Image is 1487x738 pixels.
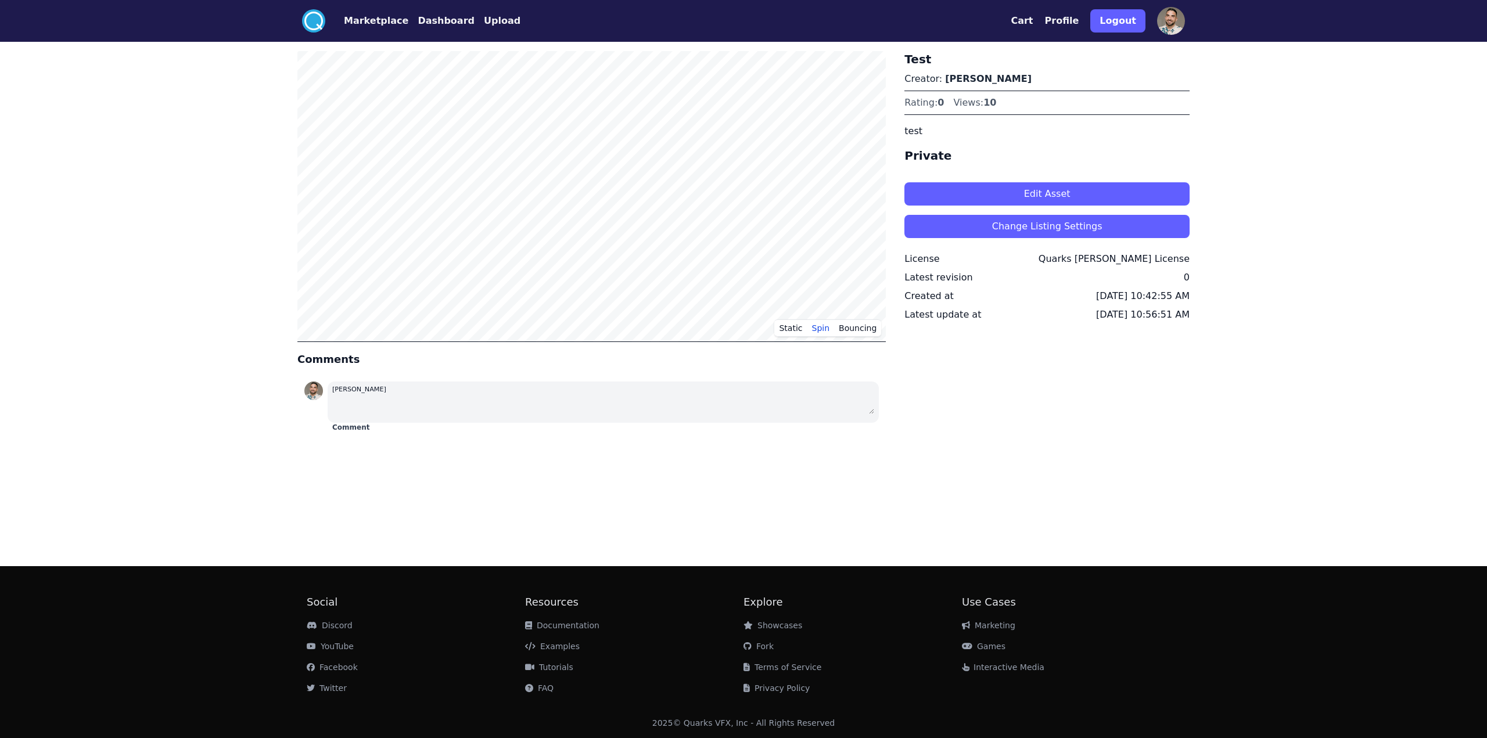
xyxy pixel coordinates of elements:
[332,423,369,432] button: Comment
[1184,271,1190,285] div: 0
[938,97,944,108] span: 0
[418,14,475,28] button: Dashboard
[307,621,353,630] a: Discord
[904,182,1190,206] button: Edit Asset
[1157,7,1185,35] img: profile
[904,215,1190,238] button: Change Listing Settings
[325,14,408,28] a: Marketplace
[904,124,1190,138] p: test
[1011,14,1033,28] button: Cart
[904,96,944,110] div: Rating:
[834,319,881,337] button: Bouncing
[304,381,323,400] img: profile
[962,663,1044,672] a: Interactive Media
[743,594,962,610] h2: Explore
[904,308,981,322] div: Latest update at
[525,621,599,630] a: Documentation
[953,96,996,110] div: Views:
[344,14,408,28] button: Marketplace
[1045,14,1079,28] button: Profile
[307,642,354,651] a: YouTube
[743,621,802,630] a: Showcases
[525,683,554,693] a: FAQ
[904,51,1190,67] h3: Test
[743,642,774,651] a: Fork
[1096,289,1190,303] div: [DATE] 10:42:55 AM
[332,386,386,393] small: [PERSON_NAME]
[307,683,347,693] a: Twitter
[904,289,953,303] div: Created at
[652,717,835,729] div: 2025 © Quarks VFX, Inc - All Rights Reserved
[1090,9,1145,33] button: Logout
[743,663,821,672] a: Terms of Service
[1096,308,1190,322] div: [DATE] 10:56:51 AM
[962,642,1005,651] a: Games
[525,642,580,651] a: Examples
[1090,5,1145,37] a: Logout
[807,319,835,337] button: Spin
[307,663,358,672] a: Facebook
[307,594,525,610] h2: Social
[945,73,1032,84] a: [PERSON_NAME]
[904,72,1190,86] p: Creator:
[983,97,996,108] span: 10
[484,14,520,28] button: Upload
[962,621,1015,630] a: Marketing
[904,173,1190,206] a: Edit Asset
[743,683,810,693] a: Privacy Policy
[904,252,939,266] div: License
[962,594,1180,610] h2: Use Cases
[1039,252,1190,266] div: Quarks [PERSON_NAME] License
[904,147,1190,164] h4: Private
[525,594,743,610] h2: Resources
[774,319,807,337] button: Static
[297,351,886,368] h4: Comments
[408,14,475,28] a: Dashboard
[475,14,520,28] a: Upload
[525,663,573,672] a: Tutorials
[904,271,972,285] div: Latest revision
